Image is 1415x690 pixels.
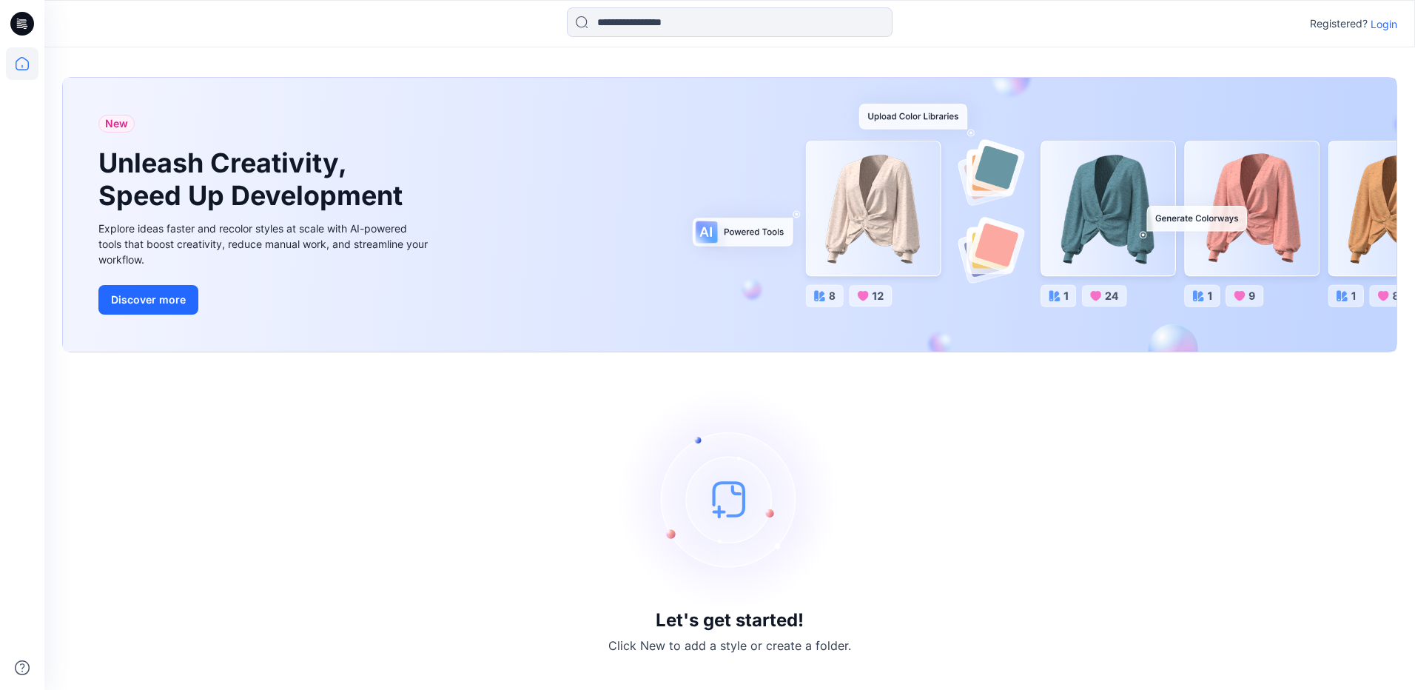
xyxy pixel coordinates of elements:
a: Discover more [98,285,431,315]
p: Login [1371,16,1397,32]
img: empty-state-image.svg [619,388,841,610]
h3: Let's get started! [656,610,804,631]
h1: Unleash Creativity, Speed Up Development [98,147,409,211]
button: Discover more [98,285,198,315]
div: Explore ideas faster and recolor styles at scale with AI-powered tools that boost creativity, red... [98,221,431,267]
p: Registered? [1310,15,1368,33]
p: Click New to add a style or create a folder. [608,637,851,654]
span: New [105,115,128,133]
